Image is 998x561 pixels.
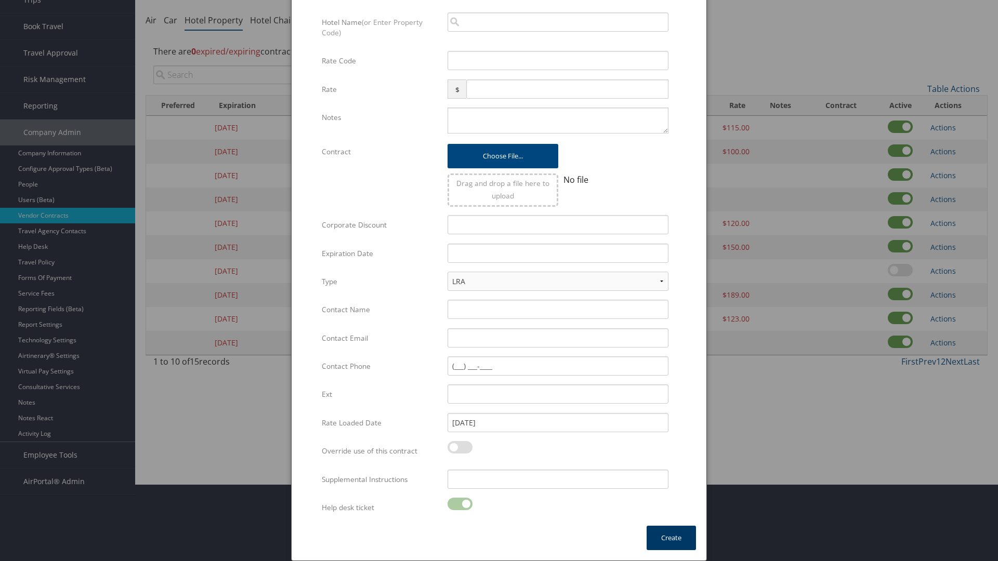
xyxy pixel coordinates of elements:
label: Expiration Date [322,244,440,263]
span: $ [448,79,466,99]
label: Corporate Discount [322,215,440,235]
button: Create [647,526,696,550]
label: Help desk ticket [322,498,440,517]
label: Rate Code [322,51,440,71]
label: Contact Phone [322,356,440,376]
label: Contact Email [322,328,440,348]
label: Rate Loaded Date [322,413,440,433]
label: Supplemental Instructions [322,470,440,489]
label: Contact Name [322,300,440,319]
label: Notes [322,108,440,127]
label: Rate [322,79,440,99]
label: Type [322,272,440,291]
label: Override use of this contract [322,441,440,461]
label: Ext [322,384,440,404]
span: Drag and drop a file here to upload [456,178,549,201]
span: (or Enter Property Code) [322,17,423,37]
input: (___) ___-____ [448,356,668,376]
label: Hotel Name [322,12,440,43]
span: No file [563,174,588,185]
label: Contract [322,142,440,162]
